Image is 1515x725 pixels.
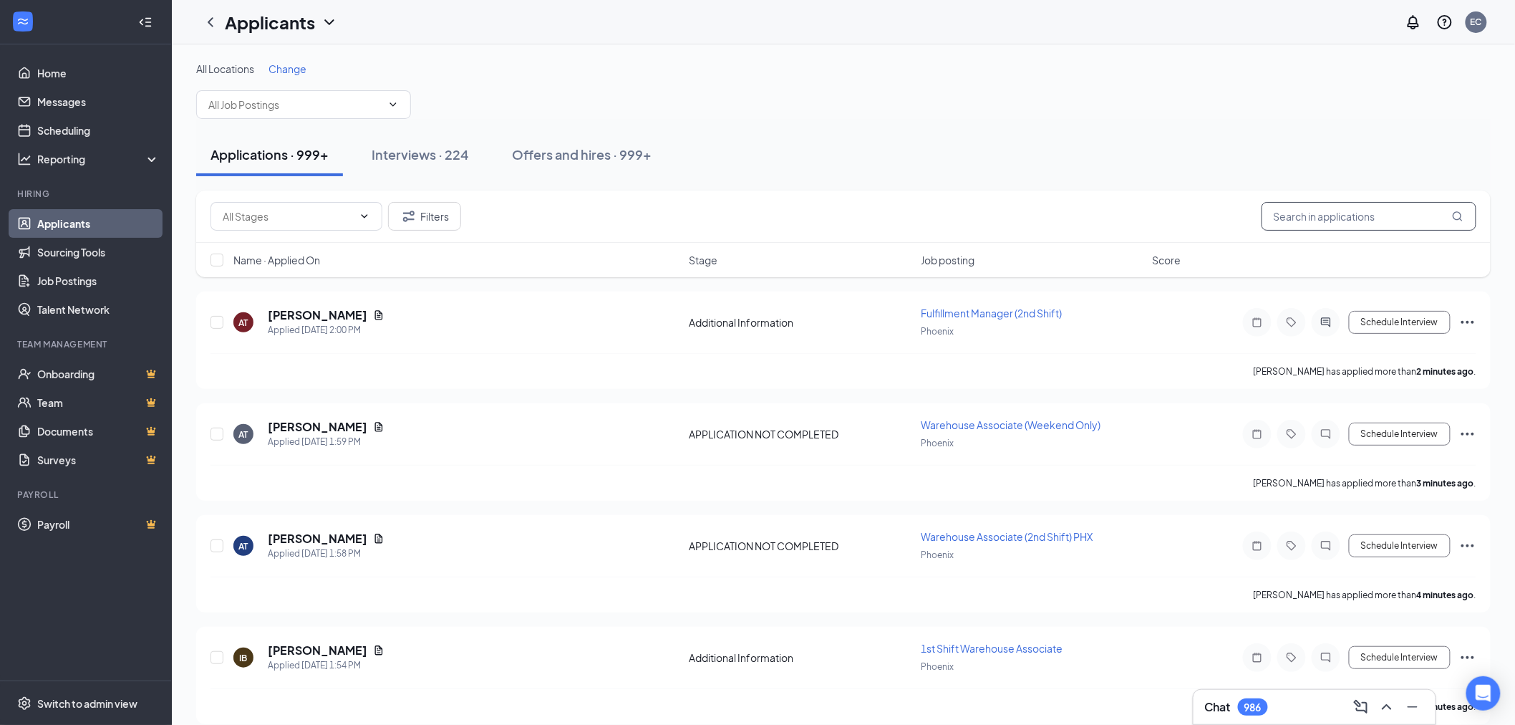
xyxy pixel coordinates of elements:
[268,323,384,337] div: Applied [DATE] 2:00 PM
[1153,253,1181,267] span: Score
[1471,16,1482,28] div: EC
[1349,311,1451,334] button: Schedule Interview
[37,696,137,711] div: Switch to admin view
[268,547,384,561] div: Applied [DATE] 1:58 PM
[268,62,306,75] span: Change
[210,145,329,163] div: Applications · 999+
[37,267,160,295] a: Job Postings
[1404,698,1421,716] svg: Minimize
[268,419,367,435] h5: [PERSON_NAME]
[373,533,384,544] svg: Document
[37,417,160,446] a: DocumentsCrown
[17,188,157,200] div: Hiring
[240,652,248,664] div: IB
[1254,589,1476,601] p: [PERSON_NAME] has applied more than .
[1317,652,1335,663] svg: ChatInactive
[1317,428,1335,440] svg: ChatInactive
[17,338,157,350] div: Team Management
[321,14,338,31] svg: ChevronDown
[921,642,1063,655] span: 1st Shift Warehouse Associate
[689,253,717,267] span: Stage
[1349,423,1451,446] button: Schedule Interview
[689,315,912,330] div: Additional Information
[1452,211,1463,222] svg: MagnifyingGlass
[37,116,160,145] a: Scheduling
[17,152,32,166] svg: Analysis
[400,208,417,225] svg: Filter
[1283,540,1300,552] svg: Tag
[37,388,160,417] a: TeamCrown
[17,489,157,501] div: Payroll
[233,253,320,267] span: Name · Applied On
[1417,701,1474,712] b: 9 minutes ago
[1459,426,1476,443] svg: Ellipses
[921,326,954,337] span: Phoenix
[921,530,1093,543] span: Warehouse Associate (2nd Shift) PHX
[1349,534,1451,557] button: Schedule Interview
[268,658,384,673] div: Applied [DATE] 1:54 PM
[921,418,1100,431] span: Warehouse Associate (Weekend Only)
[1417,366,1474,377] b: 2 minutes ago
[359,211,370,222] svg: ChevronDown
[1262,202,1476,231] input: Search in applications
[1283,428,1300,440] svg: Tag
[1417,478,1474,489] b: 3 minutes ago
[223,208,353,224] input: All Stages
[1249,540,1266,552] svg: Note
[268,531,367,547] h5: [PERSON_NAME]
[689,427,912,441] div: APPLICATION NOT COMPLETED
[921,253,974,267] span: Job posting
[1244,701,1262,714] div: 986
[37,209,160,238] a: Applicants
[17,696,32,711] svg: Settings
[373,309,384,321] svg: Document
[921,549,954,560] span: Phoenix
[1352,698,1370,716] svg: ComposeMessage
[268,307,367,323] h5: [PERSON_NAME]
[921,307,1062,320] span: Fulfillment Manager (2nd Shift)
[1466,676,1501,711] div: Open Intercom Messenger
[1375,696,1398,719] button: ChevronUp
[373,645,384,656] svg: Document
[689,650,912,665] div: Additional Information
[37,87,160,116] a: Messages
[1350,696,1373,719] button: ComposeMessage
[921,438,954,448] span: Phoenix
[268,643,367,658] h5: [PERSON_NAME]
[268,435,384,449] div: Applied [DATE] 1:59 PM
[37,446,160,474] a: SurveysCrown
[1401,696,1424,719] button: Minimize
[1436,14,1453,31] svg: QuestionInfo
[1283,317,1300,328] svg: Tag
[37,59,160,87] a: Home
[239,317,248,329] div: AT
[1405,14,1422,31] svg: Notifications
[1459,314,1476,331] svg: Ellipses
[1459,537,1476,554] svg: Ellipses
[1283,652,1300,663] svg: Tag
[388,202,461,231] button: Filter Filters
[1249,317,1266,328] svg: Note
[225,10,315,34] h1: Applicants
[37,295,160,324] a: Talent Network
[1349,646,1451,669] button: Schedule Interview
[1249,428,1266,440] svg: Note
[239,428,248,441] div: AT
[1254,477,1476,489] p: [PERSON_NAME] has applied more than .
[138,15,153,29] svg: Collapse
[921,661,954,672] span: Phoenix
[37,152,160,166] div: Reporting
[372,145,469,163] div: Interviews · 224
[689,539,912,553] div: APPLICATION NOT COMPLETED
[1459,649,1476,666] svg: Ellipses
[37,360,160,388] a: OnboardingCrown
[1254,365,1476,378] p: [PERSON_NAME] has applied more than .
[1249,652,1266,663] svg: Note
[37,510,160,539] a: PayrollCrown
[16,14,30,29] svg: WorkstreamLogo
[202,14,219,31] svg: ChevronLeft
[387,99,399,110] svg: ChevronDown
[373,421,384,433] svg: Document
[1417,590,1474,600] b: 4 minutes ago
